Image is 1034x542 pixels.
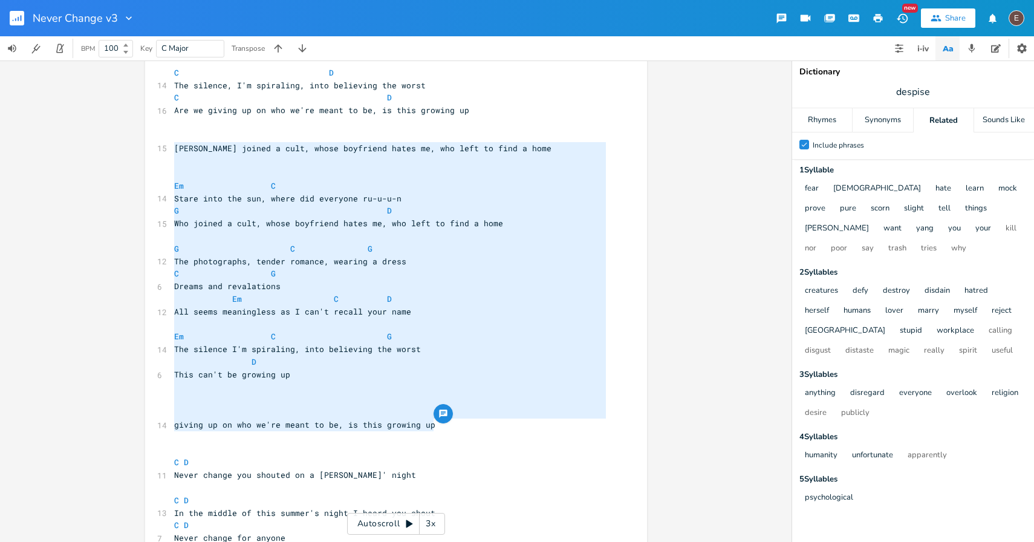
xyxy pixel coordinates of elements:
[921,244,937,254] button: tries
[998,184,1017,194] button: mock
[799,269,1027,276] div: 2 Syllable s
[805,451,837,461] button: humanity
[921,8,975,28] button: Share
[805,388,836,399] button: anything
[387,293,392,304] span: D
[252,356,256,367] span: D
[805,244,816,254] button: nor
[805,346,831,356] button: disgust
[799,475,1027,483] div: 5 Syllable s
[805,306,829,316] button: herself
[161,43,189,54] span: C Major
[174,281,281,292] span: Dreams and revalations
[945,13,966,24] div: Share
[852,451,893,461] button: unfortunate
[833,184,921,194] button: [DEMOGRAPHIC_DATA]
[813,142,864,149] div: Include phrases
[174,67,179,78] span: C
[420,513,441,535] div: 3x
[840,204,856,214] button: pure
[850,388,885,399] button: disregard
[792,108,852,132] div: Rhymes
[902,4,918,13] div: New
[174,105,469,116] span: Are we giving up on who we're meant to be, is this growing up
[174,419,435,430] span: giving up on who we're meant to be, is this growing up
[948,224,961,234] button: you
[935,184,951,194] button: hate
[174,256,406,267] span: The photographs, tender romance, wearing a dress
[871,204,889,214] button: scorn
[896,85,930,99] span: despise
[799,166,1027,174] div: 1 Syllable
[271,331,276,342] span: C
[975,224,991,234] button: your
[888,244,906,254] button: trash
[883,286,910,296] button: destroy
[174,495,179,506] span: C
[805,224,869,234] button: [PERSON_NAME]
[883,224,902,234] button: want
[951,244,966,254] button: why
[232,293,242,304] span: Em
[914,108,974,132] div: Related
[805,408,827,419] button: desire
[799,371,1027,379] div: 3 Syllable s
[989,326,1012,336] button: calling
[853,286,868,296] button: defy
[387,92,392,103] span: D
[140,45,152,52] div: Key
[232,45,265,52] div: Transpose
[174,520,179,531] span: C
[992,306,1012,316] button: reject
[799,433,1027,441] div: 4 Syllable s
[885,306,903,316] button: lover
[899,388,932,399] button: everyone
[271,180,276,191] span: C
[992,346,1013,356] button: useful
[387,205,392,216] span: D
[853,108,912,132] div: Synonyms
[174,331,184,342] span: Em
[174,80,426,91] span: The silence, I'm spiraling, into believing the worst
[799,68,1027,76] div: Dictionary
[184,520,189,531] span: D
[966,184,984,194] button: learn
[1006,224,1016,234] button: kill
[329,67,334,78] span: D
[1009,4,1024,32] button: E
[174,180,184,191] span: Em
[174,457,179,468] span: C
[174,218,503,229] span: Who joined a cult, whose boyfriend hates me, who left to find a home
[81,45,95,52] div: BPM
[890,7,914,29] button: New
[174,92,179,103] span: C
[946,388,977,399] button: overlook
[862,244,874,254] button: say
[184,457,189,468] span: D
[831,244,847,254] button: poor
[33,13,118,24] span: Never Change v3
[959,346,977,356] button: spirit
[174,243,179,254] span: G
[805,326,885,336] button: [GEOGRAPHIC_DATA]
[368,243,372,254] span: G
[974,108,1034,132] div: Sounds Like
[925,286,950,296] button: disdain
[271,268,276,279] span: G
[174,469,416,480] span: Never change you shouted on a [PERSON_NAME]' night
[918,306,939,316] button: marry
[965,204,987,214] button: things
[334,293,339,304] span: C
[805,493,853,503] button: psychological
[184,495,189,506] span: D
[888,346,909,356] button: magic
[900,326,922,336] button: stupid
[964,286,988,296] button: hatred
[938,204,951,214] button: tell
[174,205,179,216] span: G
[174,344,421,354] span: The silence I'm spiraling, into believing the worst
[908,451,947,461] button: apparently
[174,369,290,380] span: This can't be growing up
[841,408,870,419] button: publicly
[174,268,179,279] span: C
